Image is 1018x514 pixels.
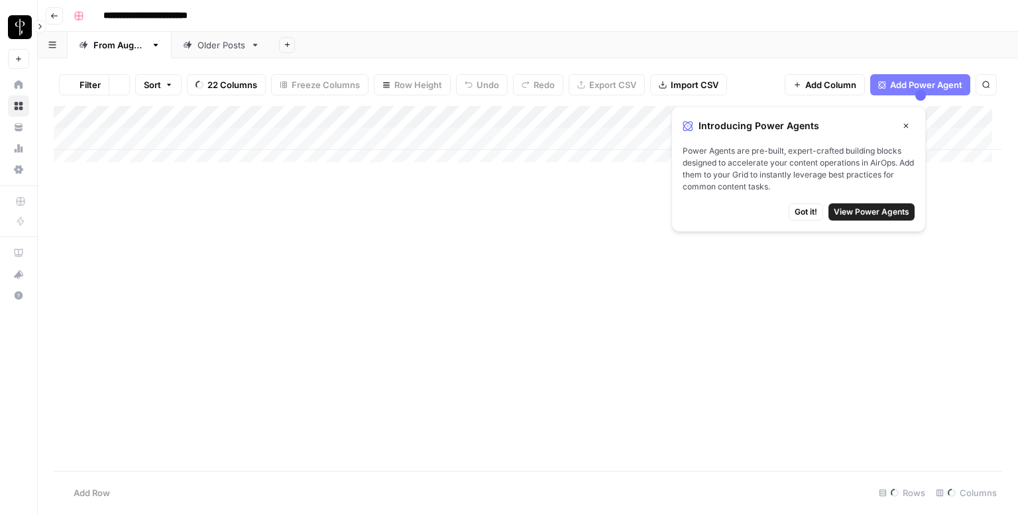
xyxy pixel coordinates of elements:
div: Rows [874,482,931,503]
button: Undo [456,74,508,95]
button: Filter [59,74,109,95]
button: Workspace: LP Production Workloads [8,11,29,44]
a: Your Data [8,117,29,138]
span: Power Agents are pre-built, expert-crafted building blocks designed to accelerate your content op... [683,145,915,193]
span: Row Height [394,78,442,91]
button: Row Height [374,74,451,95]
span: 22 Columns [207,78,257,91]
span: Filter [80,78,101,91]
button: Add Power Agent [870,74,970,95]
button: 22 Columns [187,74,266,95]
a: Usage [8,138,29,159]
button: Got it! [789,203,823,221]
span: Got it! [795,206,817,218]
button: Import CSV [650,74,727,95]
button: What's new? [8,264,29,285]
a: AirOps Academy [8,242,29,264]
span: Add Row [74,486,110,499]
a: Home [8,74,29,95]
button: Export CSV [569,74,645,95]
span: Redo [534,78,555,91]
span: Import CSV [671,78,718,91]
div: Columns [931,482,1002,503]
span: Add Column [805,78,856,91]
button: Sort [135,74,182,95]
span: Export CSV [589,78,636,91]
button: Add Row [54,482,118,503]
div: What's new? [9,264,28,284]
button: View Power Agents [828,203,915,221]
span: Freeze Columns [292,78,360,91]
span: Undo [477,78,499,91]
a: Browse [8,95,29,117]
button: Help + Support [8,285,29,306]
a: Older Posts [172,32,271,58]
img: LP Production Workloads Logo [8,15,32,39]
a: Settings [8,159,29,180]
span: Add Power Agent [890,78,962,91]
button: Freeze Columns [271,74,368,95]
div: From [DATE] [93,38,146,52]
span: View Power Agents [834,206,909,218]
button: Redo [513,74,563,95]
div: Older Posts [198,38,245,52]
a: From [DATE] [68,32,172,58]
button: Add Column [785,74,865,95]
span: Sort [144,78,161,91]
div: Introducing Power Agents [683,117,915,134]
